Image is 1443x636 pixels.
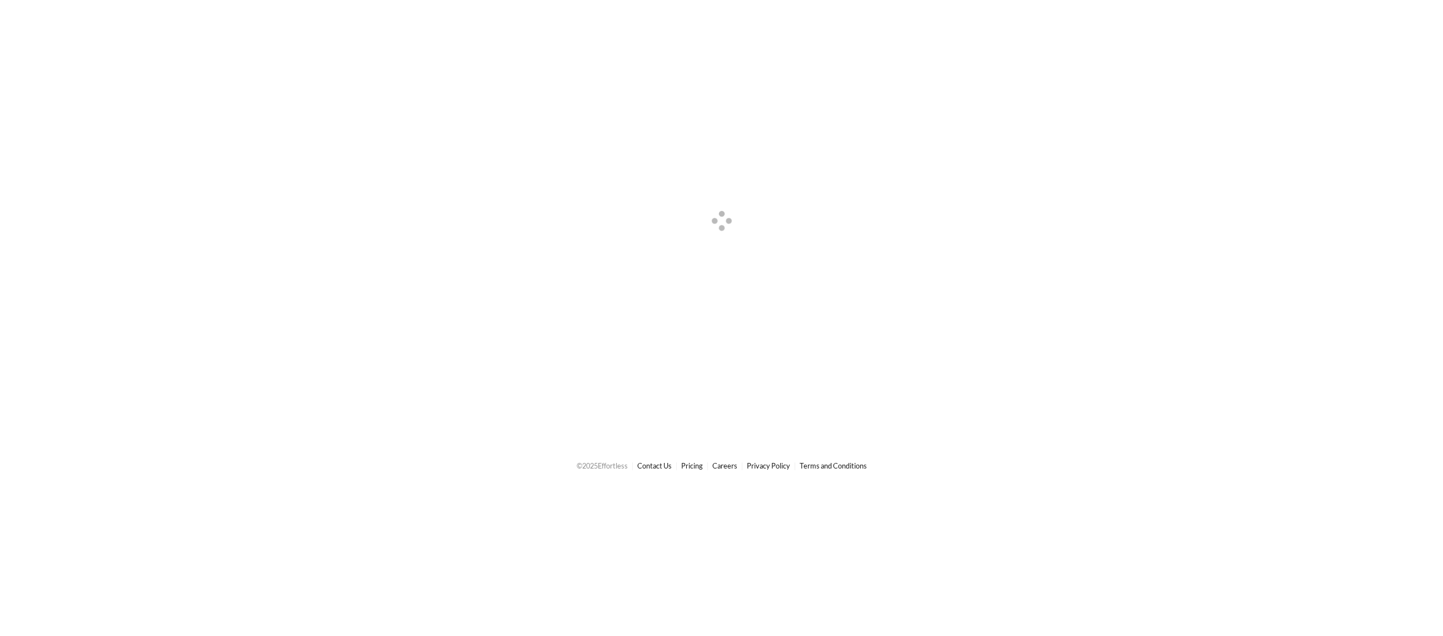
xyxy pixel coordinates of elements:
span: © 2025 Effortless [577,461,628,470]
a: Contact Us [637,461,672,470]
a: Careers [712,461,737,470]
a: Pricing [681,461,703,470]
a: Terms and Conditions [800,461,867,470]
a: Privacy Policy [747,461,790,470]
